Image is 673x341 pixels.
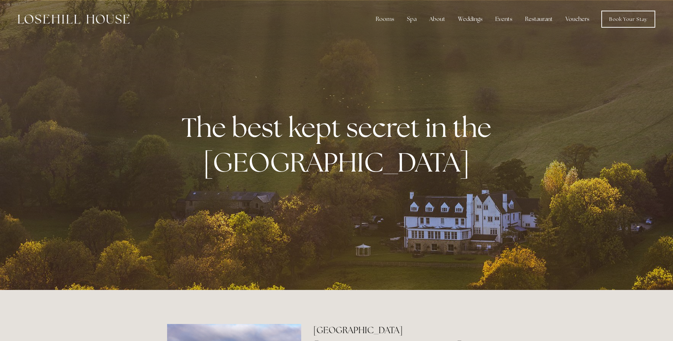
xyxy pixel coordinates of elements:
[370,12,400,26] div: Rooms
[519,12,558,26] div: Restaurant
[601,11,655,28] a: Book Your Stay
[560,12,595,26] a: Vouchers
[313,324,506,336] h2: [GEOGRAPHIC_DATA]
[452,12,488,26] div: Weddings
[401,12,422,26] div: Spa
[424,12,451,26] div: About
[182,110,497,179] strong: The best kept secret in the [GEOGRAPHIC_DATA]
[18,15,129,24] img: Losehill House
[490,12,518,26] div: Events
